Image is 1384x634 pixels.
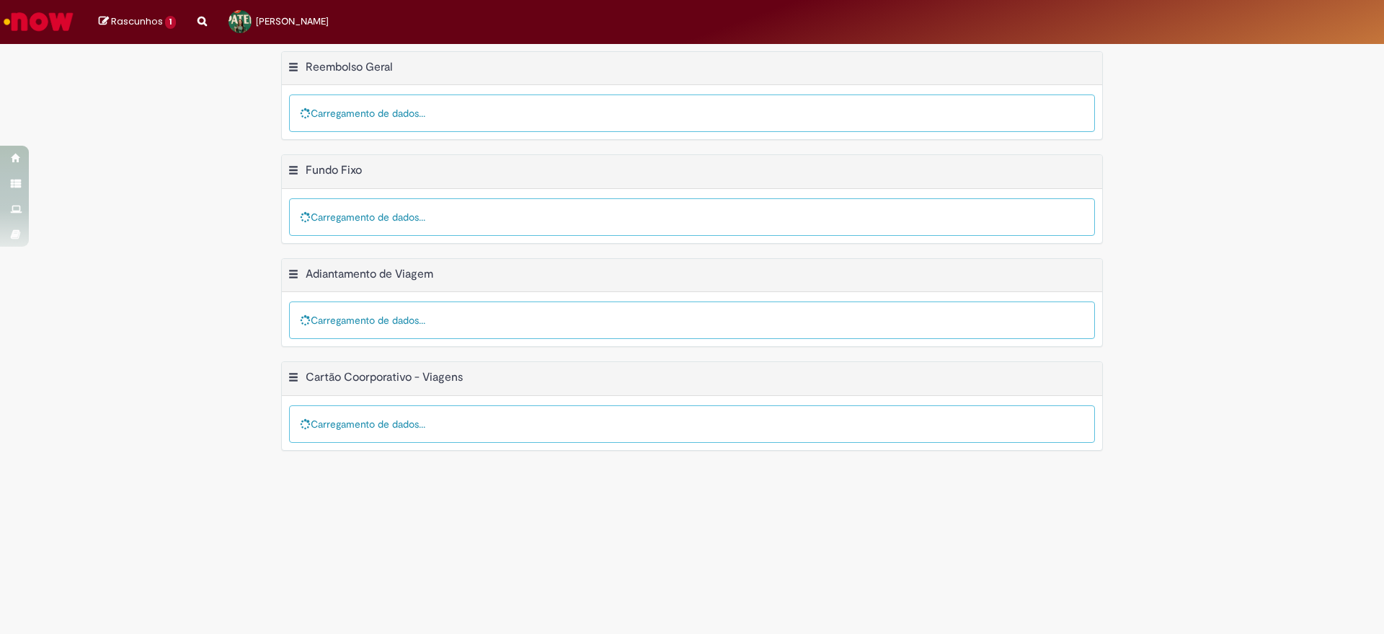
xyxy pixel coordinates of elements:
div: Carregamento de dados... [289,94,1095,132]
button: Adiantamento de Viagem Menu de contexto [288,267,299,286]
h2: Fundo Fixo [306,163,362,177]
a: Rascunhos [99,15,176,29]
div: Carregamento de dados... [289,301,1095,339]
h2: Reembolso Geral [306,60,393,74]
div: Carregamento de dados... [289,405,1095,443]
button: Reembolso Geral Menu de contexto [288,60,299,79]
h2: Cartão Coorporativo - Viagens [306,371,463,385]
button: Fundo Fixo Menu de contexto [288,163,299,182]
img: ServiceNow [1,7,76,36]
div: Carregamento de dados... [289,198,1095,236]
span: [PERSON_NAME] [256,15,329,27]
span: 1 [165,16,176,29]
span: Rascunhos [111,14,163,28]
button: Cartão Coorporativo - Viagens Menu de contexto [288,370,299,389]
h2: Adiantamento de Viagem [306,267,433,281]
